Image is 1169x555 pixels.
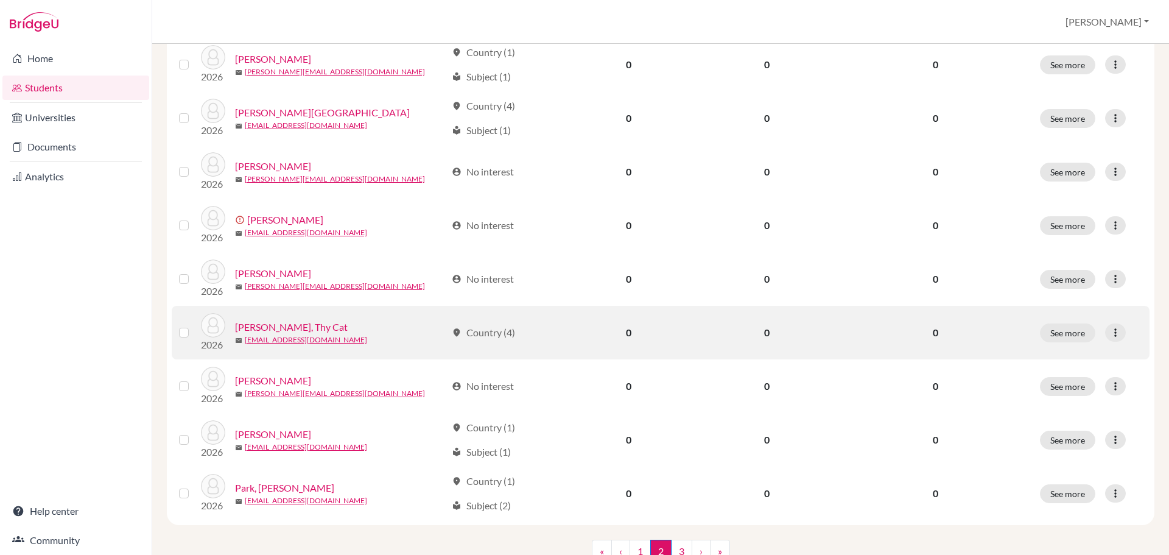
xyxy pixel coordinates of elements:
td: 0 [696,145,838,199]
td: 0 [561,91,696,145]
span: mail [235,444,242,451]
a: Students [2,76,149,100]
td: 0 [696,199,838,252]
p: 0 [846,111,1025,125]
img: Nguyen, Nam [201,206,225,230]
button: See more [1040,270,1095,289]
img: Nguyen, Tommy [201,367,225,391]
td: 0 [696,359,838,413]
p: 2026 [201,230,225,245]
div: Country (1) [452,474,515,489]
td: 0 [561,359,696,413]
div: No interest [452,379,514,394]
span: location_on [452,476,462,486]
button: See more [1040,377,1095,396]
p: 0 [846,325,1025,340]
span: account_circle [452,381,462,391]
img: Park, Si Eun [201,474,225,498]
div: Country (4) [452,325,515,340]
td: 0 [561,252,696,306]
span: mail [235,230,242,237]
a: [PERSON_NAME][EMAIL_ADDRESS][DOMAIN_NAME] [245,281,425,292]
p: 0 [846,486,1025,501]
span: location_on [452,101,462,111]
a: Home [2,46,149,71]
a: [PERSON_NAME] [235,52,311,66]
span: account_circle [452,221,462,230]
td: 0 [561,38,696,91]
a: [PERSON_NAME][GEOGRAPHIC_DATA] [235,105,410,120]
p: 2026 [201,69,225,84]
p: 2026 [201,123,225,138]
img: Nguyen, Thy Cat [201,313,225,338]
a: Analytics [2,164,149,189]
a: Park, [PERSON_NAME] [235,481,334,495]
img: Nguyen, Leo [201,152,225,177]
td: 0 [561,199,696,252]
a: Documents [2,135,149,159]
td: 0 [561,145,696,199]
a: [EMAIL_ADDRESS][DOMAIN_NAME] [245,227,367,238]
span: location_on [452,423,462,433]
p: 0 [846,379,1025,394]
a: [EMAIL_ADDRESS][DOMAIN_NAME] [245,442,367,453]
a: [PERSON_NAME][EMAIL_ADDRESS][DOMAIN_NAME] [245,174,425,185]
span: mail [235,391,242,398]
a: [PERSON_NAME][EMAIL_ADDRESS][DOMAIN_NAME] [245,388,425,399]
button: See more [1040,55,1095,74]
button: See more [1040,216,1095,235]
img: Nguyen, Vivi [201,420,225,445]
span: account_circle [452,167,462,177]
span: local_library [452,72,462,82]
img: Nguyen, Sandy [201,260,225,284]
a: [PERSON_NAME] [235,159,311,174]
a: Community [2,528,149,553]
span: mail [235,337,242,344]
td: 0 [696,38,838,91]
a: [EMAIL_ADDRESS][DOMAIN_NAME] [245,120,367,131]
td: 0 [696,91,838,145]
div: Subject (1) [452,69,511,84]
a: Universities [2,105,149,130]
a: [PERSON_NAME] [235,266,311,281]
div: No interest [452,218,514,233]
span: local_library [452,125,462,135]
p: 2026 [201,391,225,406]
span: local_library [452,447,462,457]
p: 2026 [201,498,225,513]
div: Subject (2) [452,498,511,513]
p: 0 [846,164,1025,179]
button: See more [1040,484,1095,503]
a: [PERSON_NAME] [247,213,323,227]
span: error_outline [235,215,247,225]
img: Ngo, Nha Uyen [201,99,225,123]
p: 0 [846,272,1025,286]
span: mail [235,498,242,505]
span: location_on [452,328,462,338]
button: See more [1040,163,1095,182]
td: 0 [696,467,838,520]
span: location_on [452,48,462,57]
a: [PERSON_NAME] [235,373,311,388]
p: 2026 [201,177,225,191]
button: See more [1040,109,1095,128]
td: 0 [696,413,838,467]
p: 0 [846,57,1025,72]
p: 2026 [201,284,225,299]
div: Subject (1) [452,123,511,138]
div: No interest [452,272,514,286]
button: See more [1040,431,1095,450]
span: mail [235,283,242,291]
a: [PERSON_NAME] [235,427,311,442]
a: [PERSON_NAME], Thy Cat [235,320,348,334]
div: Subject (1) [452,445,511,459]
img: Bridge-U [10,12,58,32]
td: 0 [561,413,696,467]
a: Help center [2,499,149,523]
a: [PERSON_NAME][EMAIL_ADDRESS][DOMAIN_NAME] [245,66,425,77]
td: 0 [696,252,838,306]
td: 0 [561,467,696,520]
div: Country (1) [452,45,515,60]
button: [PERSON_NAME] [1060,10,1154,34]
div: No interest [452,164,514,179]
